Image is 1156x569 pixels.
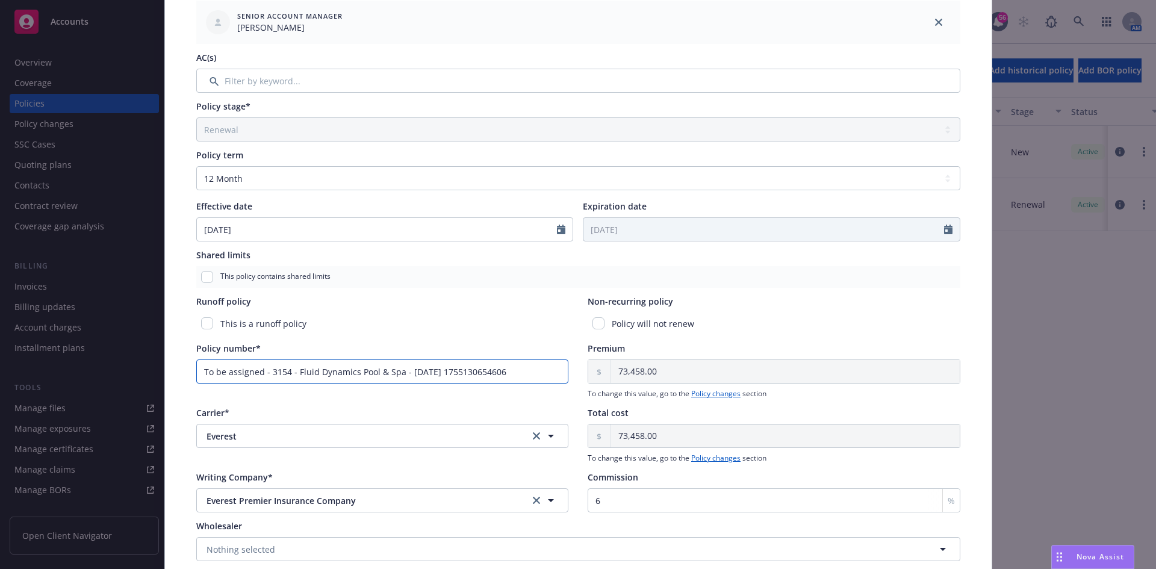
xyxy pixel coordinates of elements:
input: 0.00 [611,360,960,383]
span: % [948,494,955,507]
span: To change this value, go to the section [588,388,960,399]
span: Effective date [196,201,252,212]
span: Everest [207,430,510,443]
button: Nothing selected [196,537,960,561]
span: Shared limits [196,249,250,261]
a: Policy changes [691,388,741,399]
span: Carrier* [196,407,229,418]
input: Filter by keyword... [196,69,960,93]
a: clear selection [529,429,544,443]
div: This policy contains shared limits [196,266,960,288]
span: Non-recurring policy [588,296,673,307]
span: Nothing selected [207,543,275,556]
input: MM/DD/YYYY [197,218,558,241]
input: MM/DD/YYYY [583,218,944,241]
button: Everest Premier Insurance Companyclear selection [196,488,569,512]
span: To change this value, go to the section [588,453,960,464]
svg: Calendar [557,225,565,234]
svg: Calendar [944,225,952,234]
div: Policy will not renew [588,312,960,335]
button: Everestclear selection [196,424,569,448]
span: Senior Account Manager [237,11,343,21]
span: Policy stage* [196,101,250,112]
div: Drag to move [1052,546,1067,568]
button: Nova Assist [1051,545,1134,569]
input: 0.00 [611,424,960,447]
a: close [931,15,946,30]
a: clear selection [529,493,544,508]
span: Nova Assist [1077,552,1124,562]
span: Policy term [196,149,243,161]
span: [PERSON_NAME] [237,21,343,34]
span: Writing Company* [196,471,273,483]
span: Expiration date [583,201,647,212]
span: Policy number* [196,343,261,354]
span: Total cost [588,407,629,418]
a: Policy changes [691,453,741,463]
span: Everest Premier Insurance Company [207,494,510,507]
span: AC(s) [196,52,216,63]
span: Commission [588,471,638,483]
span: Runoff policy [196,296,251,307]
span: Wholesaler [196,520,242,532]
div: This is a runoff policy [196,312,569,335]
span: Premium [588,343,625,354]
